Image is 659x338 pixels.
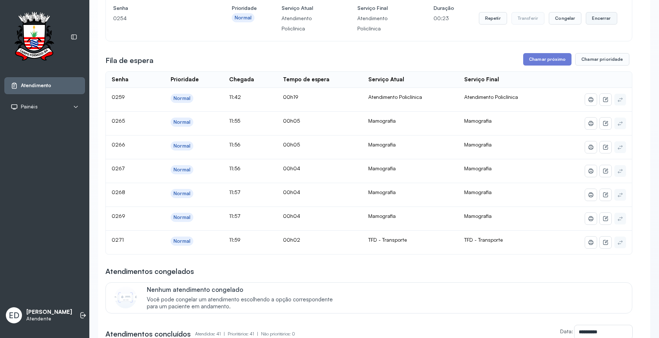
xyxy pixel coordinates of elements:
[26,316,72,322] p: Atendente
[433,13,454,23] p: 00:23
[549,12,581,25] button: Congelar
[174,167,190,173] div: Normal
[112,118,125,124] span: 0265
[113,13,207,23] p: 0254
[112,94,125,100] span: 0259
[112,165,125,171] span: 0267
[171,76,199,83] div: Prioridade
[357,13,408,34] p: Atendimento Policlínica
[464,118,492,124] span: Mamografia
[283,141,300,148] span: 00h05
[174,95,190,101] div: Normal
[229,76,254,83] div: Chegada
[224,331,225,337] span: |
[235,15,252,21] div: Normal
[283,76,329,83] div: Tempo de espera
[229,141,241,148] span: 11:56
[232,3,257,13] h4: Prioridade
[464,189,492,195] span: Mamografia
[26,309,72,316] p: [PERSON_NAME]
[368,94,453,100] div: Atendimento Policlínica
[11,82,79,89] a: Atendimento
[257,331,258,337] span: |
[575,53,629,66] button: Chamar prioridade
[105,55,153,66] h3: Fila de espera
[112,213,125,219] span: 0269
[283,118,300,124] span: 00h05
[368,213,453,219] div: Mamografia
[464,165,492,171] span: Mamografia
[112,141,125,148] span: 0266
[283,213,300,219] span: 00h04
[368,165,453,172] div: Mamografia
[174,238,190,244] div: Normal
[283,237,300,243] span: 00h02
[282,13,332,34] p: Atendimento Policlínica
[283,189,300,195] span: 00h04
[283,165,300,171] span: 00h04
[368,237,453,243] div: TFD - Transporte
[368,76,404,83] div: Serviço Atual
[21,82,51,89] span: Atendimento
[174,190,190,197] div: Normal
[174,143,190,149] div: Normal
[105,266,194,276] h3: Atendimentos congelados
[464,213,492,219] span: Mamografia
[113,3,207,13] h4: Senha
[229,189,241,195] span: 11:57
[112,237,124,243] span: 0271
[560,328,573,334] label: Data:
[464,237,503,243] span: TFD - Transporte
[229,165,241,171] span: 11:56
[357,3,408,13] h4: Serviço Final
[229,94,241,100] span: 11:42
[229,237,241,243] span: 11:59
[147,296,340,310] span: Você pode congelar um atendimento escolhendo a opção correspondente para um paciente em andamento.
[586,12,617,25] button: Encerrar
[282,3,332,13] h4: Serviço Atual
[112,189,125,195] span: 0268
[368,141,453,148] div: Mamografia
[368,189,453,196] div: Mamografia
[464,94,518,100] span: Atendimento Policlínica
[21,104,38,110] span: Painéis
[174,119,190,125] div: Normal
[229,118,240,124] span: 11:55
[8,12,60,63] img: Logotipo do estabelecimento
[479,12,507,25] button: Repetir
[115,286,137,308] img: Imagem de CalloutCard
[433,3,454,13] h4: Duração
[523,53,571,66] button: Chamar próximo
[464,141,492,148] span: Mamografia
[229,213,241,219] span: 11:57
[464,76,499,83] div: Serviço Final
[147,286,340,293] p: Nenhum atendimento congelado
[174,214,190,220] div: Normal
[511,12,545,25] button: Transferir
[283,94,298,100] span: 00h19
[368,118,453,124] div: Mamografia
[112,76,129,83] div: Senha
